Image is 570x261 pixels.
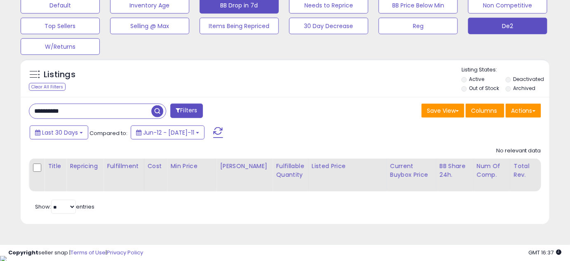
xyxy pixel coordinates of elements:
div: Clear All Filters [29,83,66,91]
span: Jun-12 - [DATE]-11 [143,128,194,137]
button: Save View [422,104,464,118]
a: Terms of Use [71,249,106,256]
span: Compared to: [90,129,127,137]
div: Title [48,162,63,171]
p: Listing States: [462,66,549,74]
span: 2025-08-11 16:37 GMT [529,249,562,256]
label: Deactivated [513,76,544,83]
button: Items Being Repriced [200,18,279,34]
div: Repricing [70,162,100,171]
button: W/Returns [21,38,100,55]
div: seller snap | | [8,249,143,257]
div: Fulfillable Quantity [276,162,304,179]
strong: Copyright [8,249,38,256]
label: Active [469,76,484,83]
div: Num of Comp. [477,162,507,179]
a: Privacy Policy [107,249,143,256]
div: Min Price [170,162,213,171]
span: Columns [471,107,497,115]
button: De2 [468,18,547,34]
div: No relevant data [496,147,541,155]
button: Reg [379,18,458,34]
div: Listed Price [312,162,383,171]
label: Archived [513,85,536,92]
button: Filters [170,104,203,118]
span: Show: entries [35,203,94,211]
div: Total Rev. [514,162,544,179]
button: Columns [466,104,504,118]
div: BB Share 24h. [440,162,470,179]
h5: Listings [44,69,75,81]
button: Top Sellers [21,18,100,34]
label: Out of Stock [469,85,499,92]
div: Current Buybox Price [390,162,433,179]
button: Actions [506,104,541,118]
button: Last 30 Days [30,126,88,140]
div: Fulfillment [107,162,140,171]
button: 30 Day Decrease [289,18,368,34]
button: Jun-12 - [DATE]-11 [131,126,205,140]
div: [PERSON_NAME] [220,162,269,171]
div: Cost [148,162,164,171]
button: Selling @ Max [110,18,189,34]
span: Last 30 Days [42,128,78,137]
